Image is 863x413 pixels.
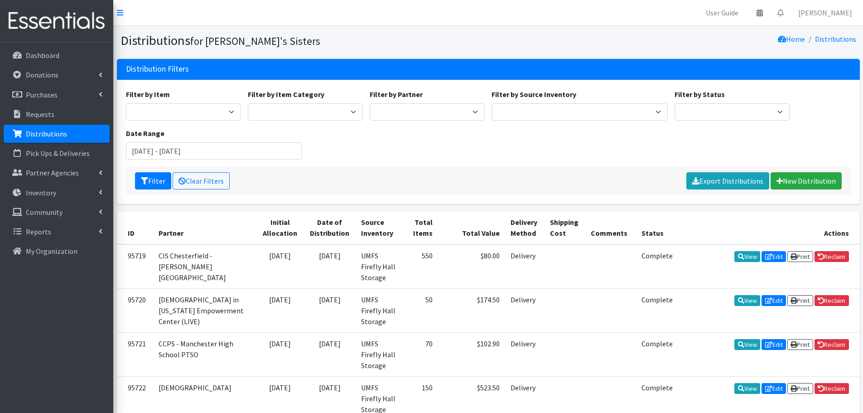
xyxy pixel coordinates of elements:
[787,383,813,394] a: Print
[787,251,813,262] a: Print
[815,295,849,306] a: Reclaim
[4,6,110,36] img: HumanEssentials
[26,149,90,158] p: Pick Ups & Deliveries
[734,251,760,262] a: View
[4,66,110,84] a: Donations
[121,33,485,49] h1: Distributions
[4,144,110,162] a: Pick Ups & Deliveries
[636,211,678,244] th: Status
[438,288,505,332] td: $174.50
[153,244,257,289] td: CIS Chesterfield - [PERSON_NAME][GEOGRAPHIC_DATA]
[734,383,760,394] a: View
[438,332,505,376] td: $102.90
[26,129,67,138] p: Distributions
[256,332,304,376] td: [DATE]
[636,288,678,332] td: Complete
[403,211,438,244] th: Total Items
[4,164,110,182] a: Partner Agencies
[438,211,505,244] th: Total Value
[686,172,769,189] a: Export Distributions
[248,89,324,100] label: Filter by Item Category
[815,383,849,394] a: Reclaim
[117,244,153,289] td: 95719
[26,90,58,99] p: Purchases
[26,208,63,217] p: Community
[126,64,189,74] h3: Distribution Filters
[26,168,79,177] p: Partner Agencies
[117,332,153,376] td: 95721
[815,251,849,262] a: Reclaim
[4,223,110,241] a: Reports
[135,172,171,189] button: Filter
[256,211,304,244] th: Initial Allocation
[356,332,402,376] td: UMFS Firefly Hall Storage
[4,203,110,221] a: Community
[815,34,856,44] a: Distributions
[153,332,257,376] td: CCPS - Manchester High School PTSO
[370,89,423,100] label: Filter by Partner
[126,128,164,139] label: Date Range
[4,242,110,260] a: My Organization
[815,339,849,350] a: Reclaim
[505,288,545,332] td: Delivery
[505,244,545,289] td: Delivery
[791,4,859,22] a: [PERSON_NAME]
[585,211,636,244] th: Comments
[4,46,110,64] a: Dashboard
[117,288,153,332] td: 95720
[304,211,356,244] th: Date of Distribution
[26,227,51,236] p: Reports
[762,251,786,262] a: Edit
[403,332,438,376] td: 70
[26,70,58,79] p: Donations
[304,244,356,289] td: [DATE]
[356,211,402,244] th: Source Inventory
[787,339,813,350] a: Print
[734,339,760,350] a: View
[153,288,257,332] td: [DEMOGRAPHIC_DATA] in [US_STATE] Empowerment Center (LIVE)
[636,244,678,289] td: Complete
[356,288,402,332] td: UMFS Firefly Hall Storage
[126,142,302,160] input: January 1, 2011 - December 31, 2011
[778,34,805,44] a: Home
[126,89,170,100] label: Filter by Item
[762,295,786,306] a: Edit
[771,172,842,189] a: New Distribution
[403,244,438,289] td: 550
[505,211,545,244] th: Delivery Method
[4,86,110,104] a: Purchases
[153,211,257,244] th: Partner
[787,295,813,306] a: Print
[636,332,678,376] td: Complete
[762,339,786,350] a: Edit
[190,34,320,48] small: for [PERSON_NAME]'s Sisters
[173,172,230,189] a: Clear Filters
[304,288,356,332] td: [DATE]
[4,105,110,123] a: Requests
[256,244,304,289] td: [DATE]
[505,332,545,376] td: Delivery
[545,211,585,244] th: Shipping Cost
[256,288,304,332] td: [DATE]
[679,211,860,244] th: Actions
[699,4,746,22] a: User Guide
[4,125,110,143] a: Distributions
[26,188,56,197] p: Inventory
[675,89,725,100] label: Filter by Status
[26,247,77,256] p: My Organization
[762,383,786,394] a: Edit
[356,244,402,289] td: UMFS Firefly Hall Storage
[304,332,356,376] td: [DATE]
[734,295,760,306] a: View
[4,184,110,202] a: Inventory
[438,244,505,289] td: $80.00
[26,110,54,119] p: Requests
[117,211,153,244] th: ID
[403,288,438,332] td: 50
[492,89,576,100] label: Filter by Source Inventory
[26,51,59,60] p: Dashboard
